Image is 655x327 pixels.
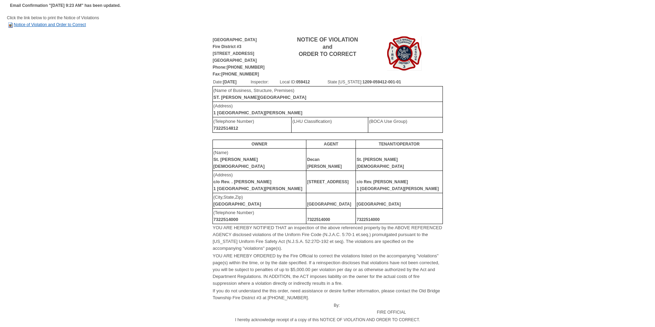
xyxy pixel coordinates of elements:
font: (Telephone Number) [214,210,254,222]
font: (Address) [214,172,303,191]
b: [GEOGRAPHIC_DATA] [307,202,351,207]
font: (LHU Classification) [292,119,332,124]
img: HTML Document [7,22,14,28]
font: (Telephone Number) [214,119,254,131]
font: (Name) [214,150,265,169]
b: [GEOGRAPHIC_DATA] Fire District #3 [STREET_ADDRESS] [GEOGRAPHIC_DATA] Phone:[PHONE_NUMBER] Fax:[P... [213,37,265,77]
td: State [US_STATE]: [327,78,443,86]
b: AGENT [324,142,338,147]
td: Date: [213,78,250,86]
b: ST. [PERSON_NAME][GEOGRAPHIC_DATA] [214,95,306,100]
td: Inspector: [250,78,280,86]
b: NOTICE OF VIOLATION and ORDER TO CORRECT [297,37,358,57]
b: 1209-059412-001-01 [362,80,401,84]
b: OWNER [251,142,267,147]
b: 059412 [296,80,310,84]
b: [GEOGRAPHIC_DATA] [214,201,261,207]
b: [DATE] [223,80,237,84]
font: (BOCA Use Group) [369,119,407,124]
b: TENANT/OPERATOR [379,142,419,147]
b: St. [PERSON_NAME][DEMOGRAPHIC_DATA] [357,157,404,169]
b: 7322514812 [214,126,238,131]
font: YOU ARE HEREBY ORDERED by the Fire Official to correct the violations listed on the accompanying ... [213,253,439,286]
b: c/o Rev. [PERSON_NAME] 1 [GEOGRAPHIC_DATA][PERSON_NAME] [357,179,439,191]
td: I hereby acknowledge receipt of a copy of this NOTICE OF VIOLATION AND ORDER TO CORRECT. [212,316,443,324]
span: Click the link below to print the Notice of Violations [7,15,99,27]
b: [GEOGRAPHIC_DATA] [357,202,401,207]
td: By: [212,302,340,316]
b: 1 [GEOGRAPHIC_DATA][PERSON_NAME] [214,110,303,115]
b: 7322514000 [214,217,238,222]
b: [STREET_ADDRESS] [307,179,349,184]
font: (Address) [214,103,303,115]
a: Notice of Violation and Order to Correct [7,22,86,27]
font: (City,State,Zip) [214,195,261,207]
img: Image [387,36,422,71]
b: Decan [PERSON_NAME] [307,157,342,169]
b: St. [PERSON_NAME][DEMOGRAPHIC_DATA] [214,157,265,169]
b: 7322514000 [357,217,380,222]
font: YOU ARE HEREBY NOTIFIED THAT an inspection of the above referenced property by the ABOVE REFERENC... [213,225,442,251]
td: Email Confirmation "[DATE] 9:23 AM" has been updated. [9,1,122,10]
font: If you do not understand the this order, need assistance or desire further information, please co... [213,288,440,300]
font: (Name of Business, Structure, Premises) [214,88,306,100]
td: FIRE OFFICIAL [340,302,443,316]
b: 7322514000 [307,217,330,222]
b: c/o Rev. . [PERSON_NAME] 1 [GEOGRAPHIC_DATA][PERSON_NAME] [214,179,303,191]
td: Local ID: [280,78,327,86]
